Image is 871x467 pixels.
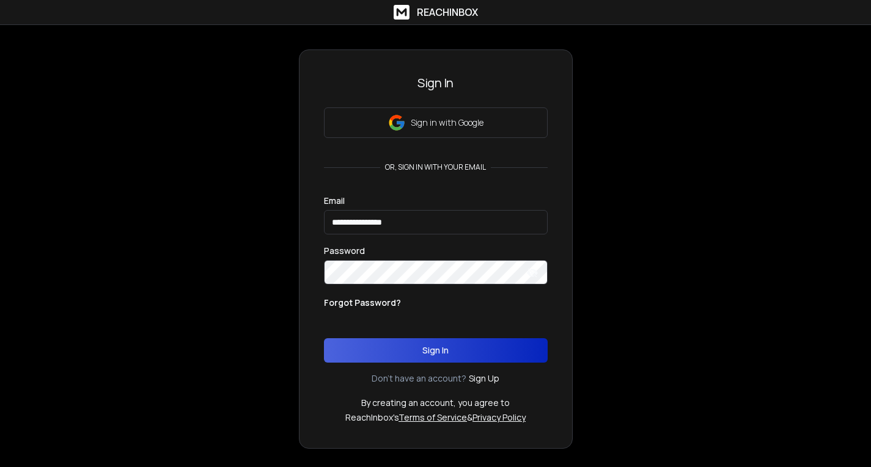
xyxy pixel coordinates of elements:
a: ReachInbox [394,5,478,20]
p: or, sign in with your email [380,162,491,172]
a: Terms of Service [399,411,467,423]
h3: Sign In [324,74,548,92]
p: Forgot Password? [324,297,401,309]
h1: ReachInbox [417,5,478,20]
label: Password [324,247,365,255]
p: Sign in with Google [411,117,483,129]
label: Email [324,197,345,205]
p: ReachInbox's & [345,411,526,424]
a: Sign Up [469,372,499,385]
button: Sign In [324,338,548,363]
a: Privacy Policy [472,411,526,423]
p: Don't have an account? [372,372,466,385]
p: By creating an account, you agree to [361,397,510,409]
button: Sign in with Google [324,107,548,138]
